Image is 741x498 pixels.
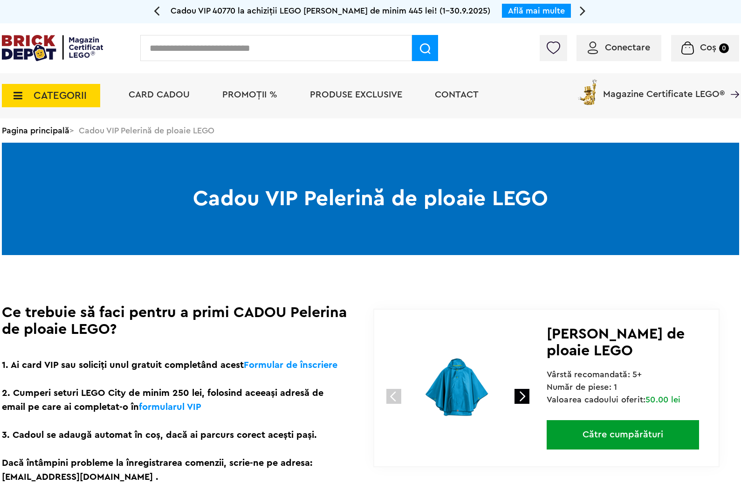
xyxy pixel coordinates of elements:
h1: Cadou VIP Pelerină de ploaie LEGO [2,143,739,255]
img: 109894-cadou-lego.jpg [395,326,520,451]
span: Număr de piese: 1 [547,383,617,391]
span: Coș [700,43,716,52]
small: 0 [719,43,729,53]
a: Către cumpărături [547,420,699,450]
a: Formular de înscriere [244,360,337,370]
a: formularul VIP [139,402,201,412]
span: Magazine Certificate LEGO® [603,77,725,99]
a: Produse exclusive [310,90,402,99]
a: Magazine Certificate LEGO® [725,77,739,87]
span: Conectare [605,43,650,52]
a: Contact [435,90,479,99]
span: Vârstă recomandată: 5+ [547,370,642,379]
span: Cadou VIP 40770 la achiziții LEGO [PERSON_NAME] de minim 445 lei! (1-30.9.2025) [171,7,490,15]
a: Conectare [588,43,650,52]
p: 1. Ai card VIP sau soliciți unul gratuit completând acest 2. Cumperi seturi LEGO City de minim 25... [2,358,347,484]
div: > Cadou VIP Pelerină de ploaie LEGO [2,118,739,143]
span: Valoarea cadoului oferit: [547,395,681,404]
span: 50.00 lei [645,395,680,404]
span: CATEGORII [34,90,87,101]
a: Află mai multe [508,7,565,15]
a: Card Cadou [129,90,190,99]
a: Pagina principală [2,126,69,135]
span: [PERSON_NAME] de ploaie LEGO [547,326,685,358]
h1: Ce trebuie să faci pentru a primi CADOU Pelerina de ploaie LEGO? [2,304,347,338]
a: PROMOȚII % [222,90,277,99]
